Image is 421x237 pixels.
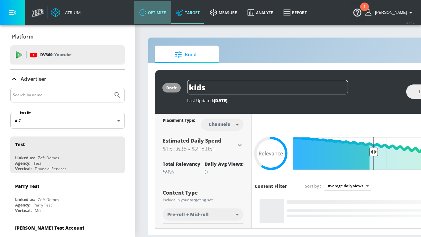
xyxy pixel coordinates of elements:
div: draft [166,85,177,91]
span: [DATE] [214,98,227,103]
div: Test [15,141,25,147]
span: Estimated Daily Spend [163,137,221,144]
div: TestLinked as:Zefr DemosAgency:TestVertical:Financial Services [10,136,125,173]
p: Youtube [54,51,71,58]
div: Vertical: [15,208,32,213]
div: Linked as: [15,155,35,161]
div: 0 [205,168,243,176]
div: Atrium [62,10,81,15]
div: Agency: [15,202,30,208]
div: Advertiser [10,70,125,88]
div: Agency: [15,161,30,166]
button: [PERSON_NAME] [365,9,415,16]
a: Atrium [51,8,81,17]
a: Report [278,1,312,24]
div: Parry TestLinked as:Zefr DemosAgency:Parry TestVertical:Music [10,178,125,215]
h6: Content Filter [255,183,287,189]
div: Vertical: [15,166,32,171]
span: Sort by [305,183,321,189]
a: Target [171,1,205,24]
div: Daily Avg Views: [205,161,243,167]
div: Parry Test [33,202,52,208]
div: Platform [10,28,125,46]
div: Linked as: [15,197,35,202]
p: Platform [12,33,33,40]
div: Total Relevancy [163,161,200,167]
div: Average daily views [325,181,371,190]
div: 1 [363,7,366,15]
span: Relevance [259,151,283,156]
div: Last Updated: [187,98,400,103]
h3: $152,636 - $218,051 [163,144,236,153]
input: Search by name [13,91,110,99]
div: Zefr Demos [38,197,59,202]
div: 59% [163,168,200,176]
a: optimize [134,1,171,24]
p: DV360: [40,51,71,58]
div: Channels [206,121,233,127]
span: Pre-roll + Mid-roll [167,211,209,218]
div: Estimated Daily Spend$152,636 - $218,051 [163,137,243,153]
p: Advertiser [21,75,46,83]
div: Parry Test [15,183,39,189]
label: Sort By [18,110,32,115]
a: Analyze [242,1,278,24]
div: [PERSON_NAME] Test Account [15,225,84,231]
span: v 4.25.4 [406,21,415,25]
div: Music [35,208,45,213]
a: measure [205,1,242,24]
div: Financial Services [35,166,67,171]
div: Include in your targeting set [163,198,243,202]
div: Test [33,161,41,166]
div: Content Type [163,190,243,195]
div: Zefr Demos [38,155,59,161]
div: Placement Type: [163,118,195,124]
button: Open Resource Center, 1 new notification [348,3,366,21]
div: A-Z [10,113,125,129]
div: DV360: Youtube [10,45,125,65]
span: login as: catherine.moelker@zefr.com [372,10,407,15]
span: Build [161,47,210,62]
